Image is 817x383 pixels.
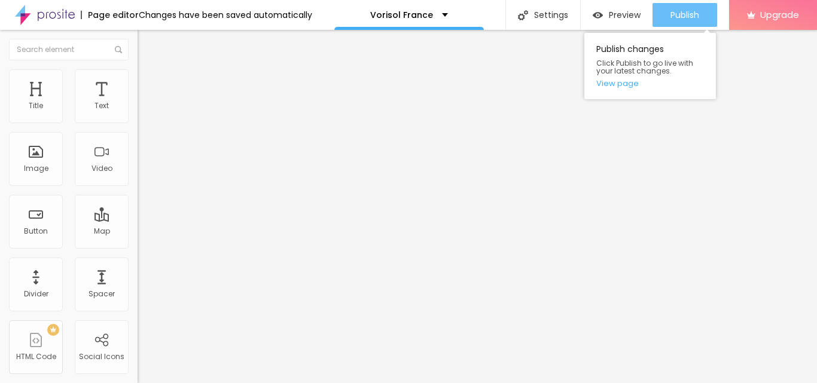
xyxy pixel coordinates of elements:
div: Title [29,102,43,110]
span: Preview [609,10,641,20]
div: Spacer [89,290,115,298]
img: Icone [115,46,122,53]
img: view-1.svg [593,10,603,20]
iframe: Editor [138,30,817,383]
button: Publish [653,3,717,27]
img: Icone [518,10,528,20]
div: Publish changes [584,33,716,99]
div: Map [94,227,110,235]
a: View page [596,79,704,87]
span: Upgrade [760,10,799,20]
div: Changes have been saved automatically [139,11,312,19]
div: Text [94,102,109,110]
div: Button [24,227,48,235]
button: Preview [581,3,653,27]
div: Video [92,164,112,173]
div: HTML Code [16,353,56,361]
span: Publish [670,10,699,20]
input: Search element [9,39,129,60]
div: Page editor [81,11,139,19]
span: Click Publish to go live with your latest changes. [596,59,704,75]
div: Image [24,164,48,173]
div: Divider [24,290,48,298]
p: Vorisol France [370,11,433,19]
div: Social Icons [79,353,124,361]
